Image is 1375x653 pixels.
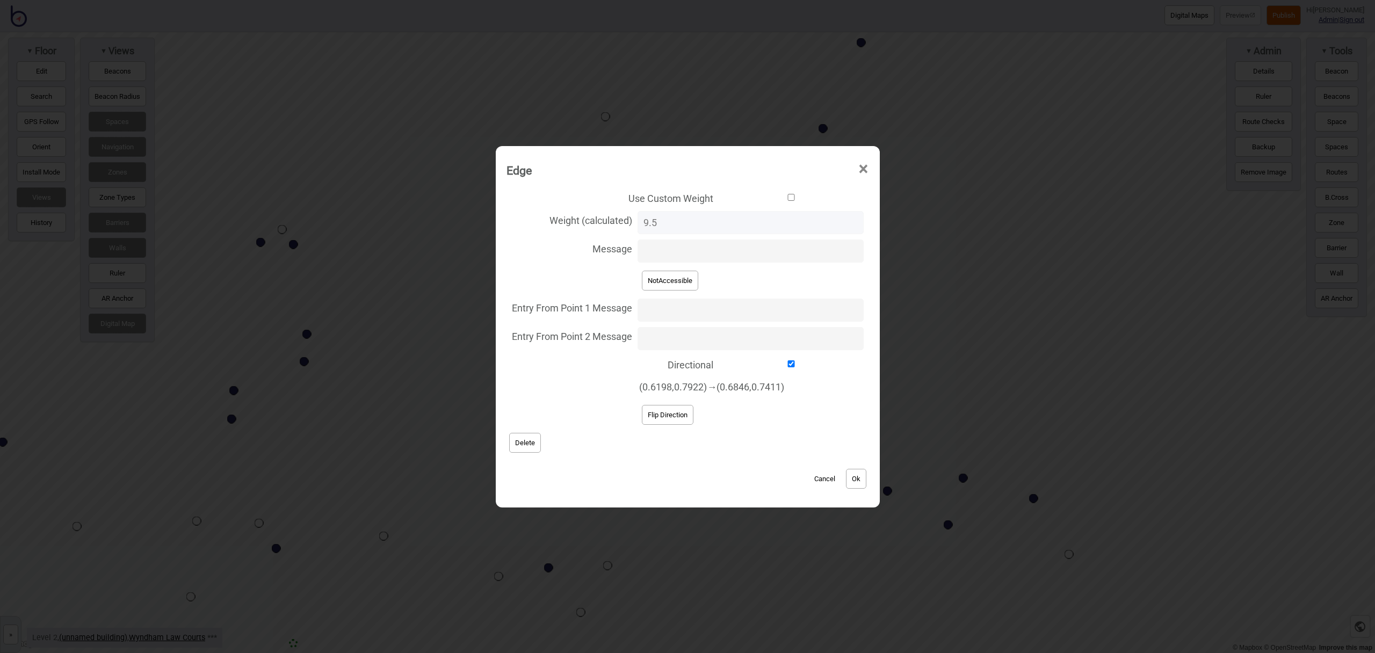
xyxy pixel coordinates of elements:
[639,378,863,397] span: (0.6198,0.7922) → (0.6846,0.7411)
[638,299,863,322] input: Entry From Point 1 Message
[719,194,864,201] input: Use Custom Weight
[506,159,532,182] div: Edge
[506,186,713,208] span: Use Custom Weight
[506,324,633,346] span: Entry From Point 2 Message
[809,469,841,489] button: Cancel
[509,433,541,453] button: Delete
[642,405,693,425] button: Flip Direction
[638,211,863,234] input: Weight (calculated)
[642,271,698,291] button: NotAccessible
[506,296,633,318] span: Entry From Point 1 Message
[506,208,633,230] span: Weight (calculated)
[638,240,863,263] input: Message
[719,360,864,367] input: Directional
[846,469,866,489] button: Ok
[506,353,713,375] span: Directional
[638,327,863,350] input: Entry From Point 2 Message
[858,151,869,187] span: ×
[506,237,633,259] span: Message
